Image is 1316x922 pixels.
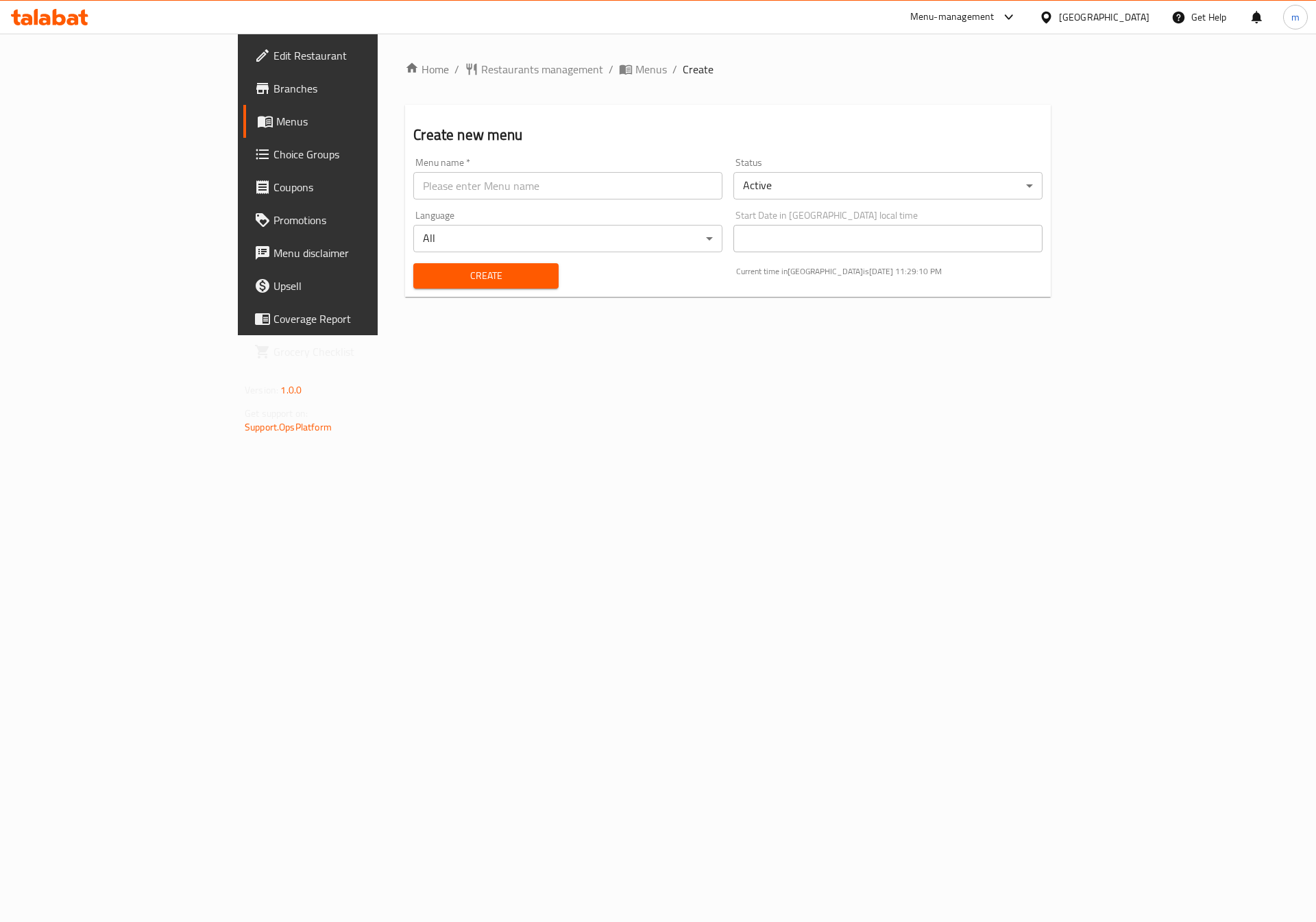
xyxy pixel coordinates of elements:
[273,47,447,64] span: Edit Restaurant
[243,105,458,138] a: Menus
[273,311,447,327] span: Coverage Report
[273,146,447,162] span: Choice Groups
[413,172,722,199] input: Please enter Menu name
[243,335,458,368] a: Grocery Checklist
[672,61,677,77] li: /
[273,212,447,228] span: Promotions
[243,138,458,171] a: Choice Groups
[245,381,278,399] span: Version:
[280,381,302,399] span: 1.0.0
[1291,10,1300,25] span: m
[245,418,332,436] a: Support.OpsPlatform
[635,61,667,77] span: Menus
[273,278,447,294] span: Upsell
[910,9,995,25] div: Menu-management
[413,125,1043,145] h2: Create new menu
[243,39,458,72] a: Edit Restaurant
[273,80,447,97] span: Branches
[245,404,308,422] span: Get support on:
[413,263,558,289] button: Create
[273,179,447,195] span: Coupons
[683,61,714,77] span: Create
[243,72,458,105] a: Branches
[243,204,458,236] a: Promotions
[243,302,458,335] a: Coverage Report
[619,61,667,77] a: Menus
[273,245,447,261] span: Menu disclaimer
[424,267,547,284] span: Create
[733,172,1043,199] div: Active
[736,265,1043,278] p: Current time in [GEOGRAPHIC_DATA] is [DATE] 11:29:10 PM
[273,343,447,360] span: Grocery Checklist
[276,113,447,130] span: Menus
[243,269,458,302] a: Upsell
[609,61,613,77] li: /
[413,225,722,252] div: All
[405,61,1051,77] nav: breadcrumb
[481,61,603,77] span: Restaurants management
[243,171,458,204] a: Coupons
[1059,10,1149,25] div: [GEOGRAPHIC_DATA]
[243,236,458,269] a: Menu disclaimer
[465,61,603,77] a: Restaurants management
